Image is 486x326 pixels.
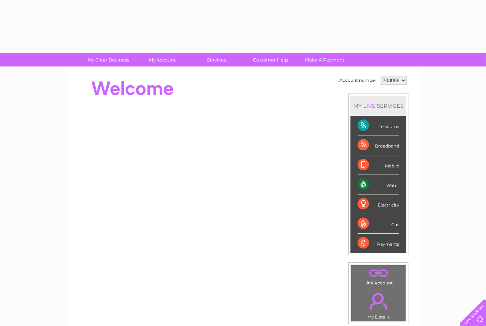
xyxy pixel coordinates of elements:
[350,96,406,116] div: MY SERVICES
[241,53,300,66] a: Customer Help
[133,53,192,66] a: My Account
[353,289,404,314] a: .
[338,74,378,86] td: Account number
[358,175,399,194] div: Water
[79,53,138,66] a: My Clear Business
[295,53,354,66] a: Make A Payment
[358,135,399,155] div: Broadband
[351,287,406,322] td: My Details
[358,234,399,253] div: Payments
[353,267,404,279] a: .
[358,214,399,234] div: Gas
[187,53,246,66] a: Services
[362,102,377,109] div: LIVE
[351,265,406,287] td: Link Account
[358,116,399,135] div: Telecoms
[358,194,399,214] div: Electricity
[358,155,399,175] div: Mobile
